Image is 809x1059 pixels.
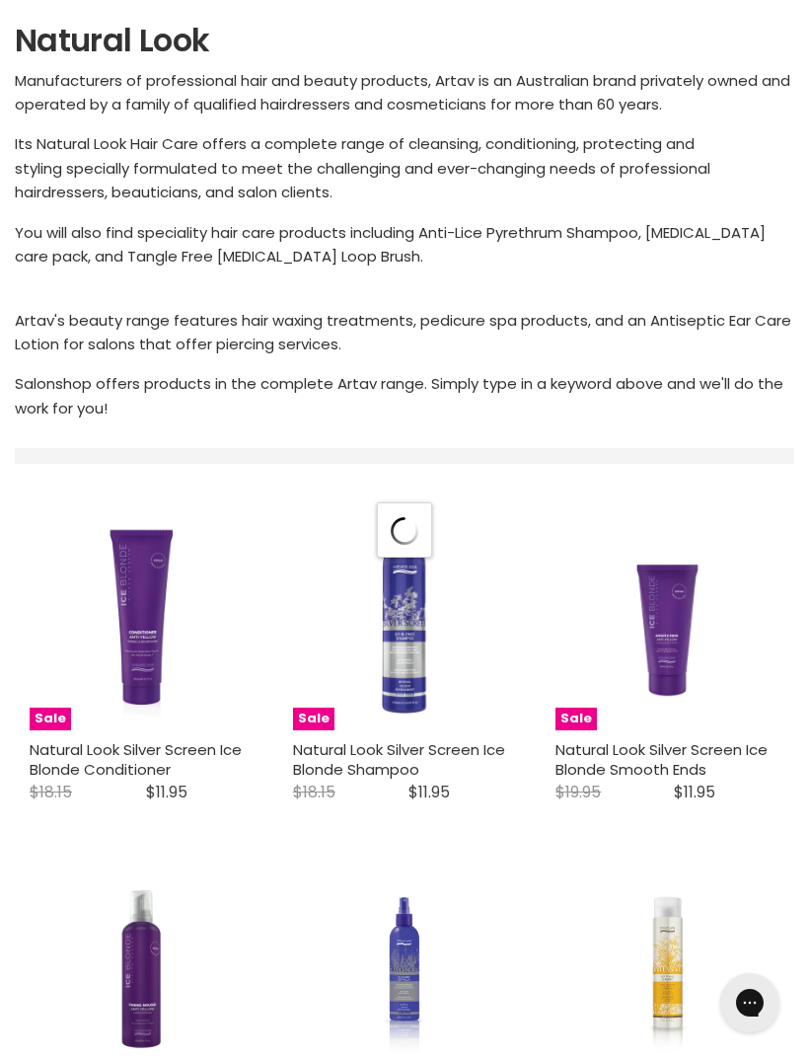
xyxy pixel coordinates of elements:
[30,506,254,730] img: Natural Look Silver Screen Ice Blonde Conditioner
[555,781,601,803] span: $19.95
[293,708,334,730] span: Sale
[293,739,505,780] a: Natural Look Silver Screen Ice Blonde Shampoo
[15,309,794,357] p: Artav's beauty range features hair waxing treatments, pedicure spa products, and an Antiseptic Ea...
[293,781,335,803] span: $18.15
[15,69,794,421] div: You will also find speciality hair care products including Anti-Lice Pyrethrum Shampoo, [MEDICAL_...
[674,781,715,803] span: $11.95
[15,132,794,204] p: Its Natural Look Hair Care offers a complete range of cleansing, conditioning, protecting and sty...
[293,506,517,730] a: Natural Look Silver Screen Ice Blonde Shampoo Sale
[30,708,71,730] span: Sale
[555,506,779,730] a: Natural Look Silver Screen Ice Blonde Smooth Ends Natural Look Silver Screen Ice Blonde Smooth En...
[555,739,768,780] a: Natural Look Silver Screen Ice Blonde Smooth Ends
[293,506,517,730] img: Natural Look Silver Screen Ice Blonde Shampoo
[15,20,794,61] h1: Natural Look
[710,966,789,1039] iframe: Gorgias live chat messenger
[30,781,72,803] span: $18.15
[30,739,242,780] a: Natural Look Silver Screen Ice Blonde Conditioner
[146,781,187,803] span: $11.95
[555,506,779,730] img: Natural Look Silver Screen Ice Blonde Smooth Ends
[15,69,794,117] p: Manufacturers of professional hair and beauty products, Artav is an Australian brand privately ow...
[408,781,450,803] span: $11.95
[30,506,254,730] a: Natural Look Silver Screen Ice Blonde Conditioner Natural Look Silver Screen Ice Blonde Condition...
[555,708,597,730] span: Sale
